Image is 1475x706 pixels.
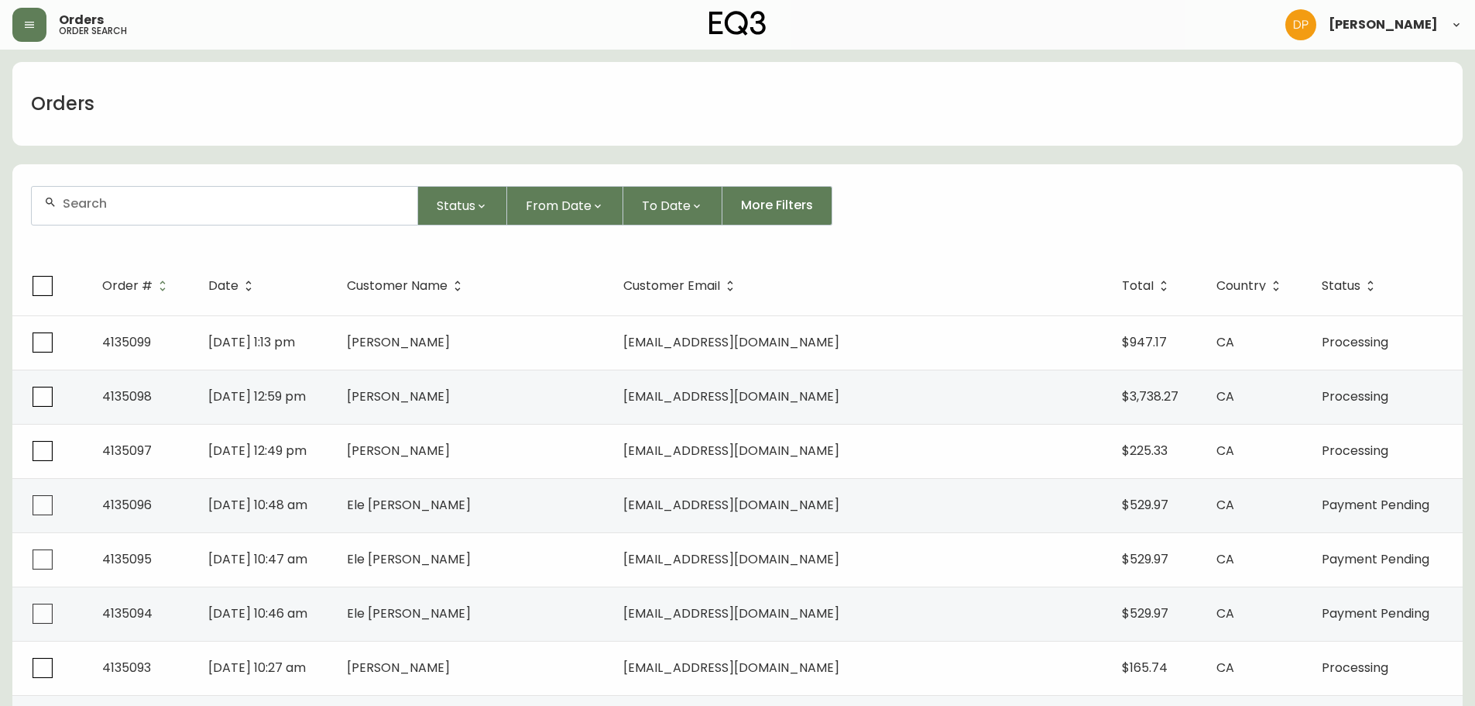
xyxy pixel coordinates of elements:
[1122,279,1174,293] span: Total
[347,387,450,405] span: [PERSON_NAME]
[208,659,306,677] span: [DATE] 10:27 am
[102,550,152,568] span: 4135095
[623,186,722,226] button: To Date
[1122,659,1168,677] span: $165.74
[1216,496,1234,514] span: CA
[31,91,94,117] h1: Orders
[1322,496,1429,514] span: Payment Pending
[347,604,471,622] span: Ele [PERSON_NAME]
[347,659,450,677] span: [PERSON_NAME]
[1322,659,1388,677] span: Processing
[347,442,450,460] span: [PERSON_NAME]
[1216,333,1234,351] span: CA
[347,281,448,291] span: Customer Name
[418,186,507,226] button: Status
[507,186,623,226] button: From Date
[208,333,295,351] span: [DATE] 1:13 pm
[1322,550,1429,568] span: Payment Pending
[102,659,151,677] span: 4135093
[623,333,839,351] span: [EMAIL_ADDRESS][DOMAIN_NAME]
[1122,442,1168,460] span: $225.33
[347,279,468,293] span: Customer Name
[1216,387,1234,405] span: CA
[526,196,592,215] span: From Date
[1122,281,1154,291] span: Total
[741,197,813,214] span: More Filters
[208,496,307,514] span: [DATE] 10:48 am
[208,387,306,405] span: [DATE] 12:59 pm
[208,550,307,568] span: [DATE] 10:47 am
[1329,19,1438,31] span: [PERSON_NAME]
[63,196,405,211] input: Search
[709,11,767,36] img: logo
[1216,550,1234,568] span: CA
[1216,604,1234,622] span: CA
[1216,279,1286,293] span: Country
[623,387,839,405] span: [EMAIL_ADDRESS][DOMAIN_NAME]
[1216,442,1234,460] span: CA
[623,496,839,514] span: [EMAIL_ADDRESS][DOMAIN_NAME]
[208,604,307,622] span: [DATE] 10:46 am
[642,196,691,215] span: To Date
[623,279,740,293] span: Customer Email
[102,604,153,622] span: 4135094
[102,442,152,460] span: 4135097
[1216,659,1234,677] span: CA
[102,387,152,405] span: 4135098
[1122,333,1167,351] span: $947.17
[1322,442,1388,460] span: Processing
[722,186,832,226] button: More Filters
[102,496,152,514] span: 4135096
[102,281,153,291] span: Order #
[59,14,104,26] span: Orders
[623,550,839,568] span: [EMAIL_ADDRESS][DOMAIN_NAME]
[347,333,450,351] span: [PERSON_NAME]
[1322,281,1360,291] span: Status
[1322,604,1429,622] span: Payment Pending
[347,550,471,568] span: Ele [PERSON_NAME]
[623,659,839,677] span: [EMAIL_ADDRESS][DOMAIN_NAME]
[1216,281,1266,291] span: Country
[1322,279,1381,293] span: Status
[437,196,475,215] span: Status
[1285,9,1316,40] img: b0154ba12ae69382d64d2f3159806b19
[1122,604,1168,622] span: $529.97
[623,442,839,460] span: [EMAIL_ADDRESS][DOMAIN_NAME]
[208,281,238,291] span: Date
[1322,333,1388,351] span: Processing
[347,496,471,514] span: Ele [PERSON_NAME]
[208,442,307,460] span: [DATE] 12:49 pm
[1322,387,1388,405] span: Processing
[208,279,259,293] span: Date
[102,333,151,351] span: 4135099
[623,281,720,291] span: Customer Email
[1122,550,1168,568] span: $529.97
[102,279,173,293] span: Order #
[623,604,839,622] span: [EMAIL_ADDRESS][DOMAIN_NAME]
[59,26,127,36] h5: order search
[1122,387,1178,405] span: $3,738.27
[1122,496,1168,514] span: $529.97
